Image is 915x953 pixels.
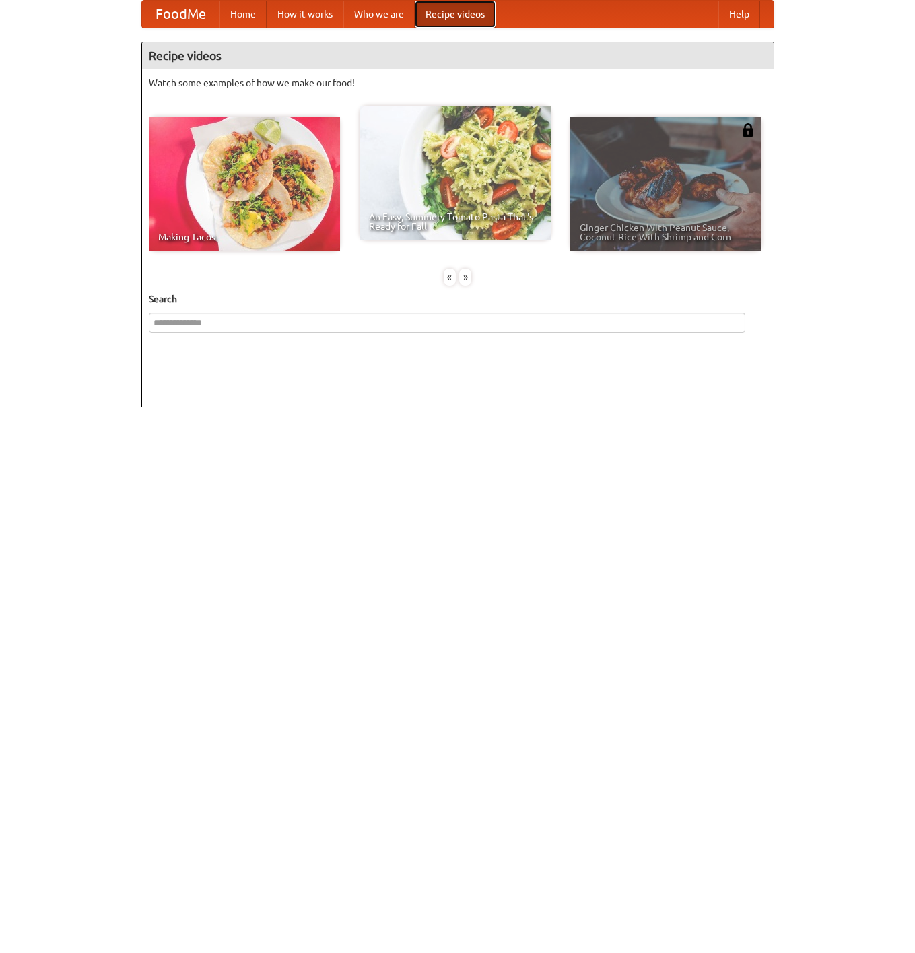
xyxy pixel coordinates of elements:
p: Watch some examples of how we make our food! [149,76,767,90]
a: Who we are [343,1,415,28]
a: Making Tacos [149,117,340,251]
img: 483408.png [741,123,755,137]
h5: Search [149,292,767,306]
a: How it works [267,1,343,28]
div: « [444,269,456,286]
a: Help [718,1,760,28]
h4: Recipe videos [142,42,774,69]
span: Making Tacos [158,232,331,242]
a: Home [219,1,267,28]
a: An Easy, Summery Tomato Pasta That's Ready for Fall [360,106,551,240]
a: Recipe videos [415,1,496,28]
div: » [459,269,471,286]
span: An Easy, Summery Tomato Pasta That's Ready for Fall [369,212,541,231]
a: FoodMe [142,1,219,28]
